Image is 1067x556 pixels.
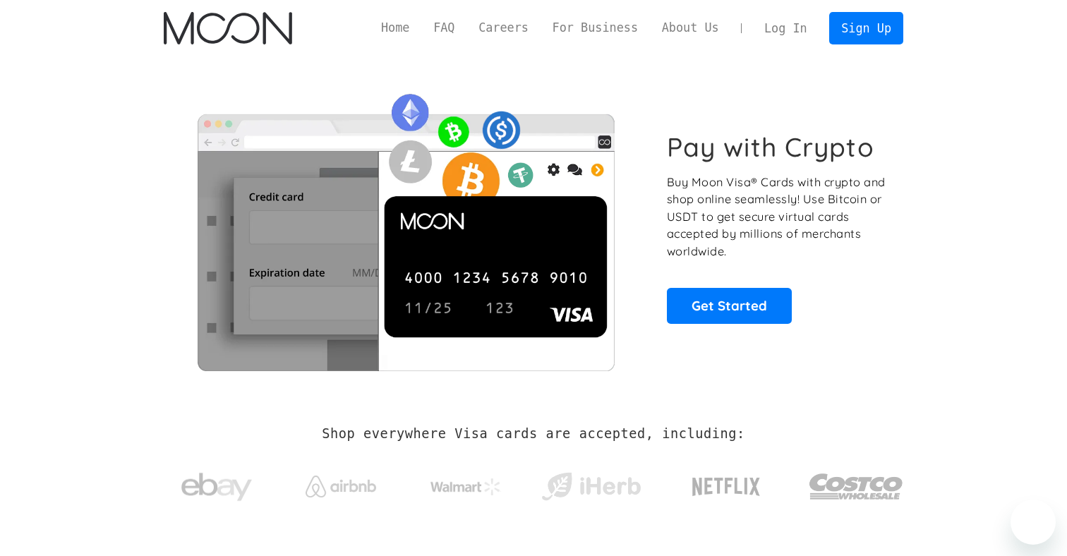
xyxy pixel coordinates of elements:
a: Airbnb [289,461,394,504]
img: Moon Logo [164,12,291,44]
iframe: Button to launch messaging window [1011,500,1056,545]
img: Netflix [691,469,761,504]
img: Walmart [430,478,501,495]
a: Walmart [414,464,519,502]
a: Get Started [667,288,792,323]
a: Home [369,19,421,37]
a: Sign Up [829,12,903,44]
a: Netflix [663,455,790,512]
a: Costco [809,446,903,520]
a: ebay [164,451,269,516]
h1: Pay with Crypto [667,131,874,163]
a: About Us [650,19,731,37]
img: iHerb [538,469,644,505]
p: Buy Moon Visa® Cards with crypto and shop online seamlessly! Use Bitcoin or USDT to get secure vi... [667,174,888,260]
a: iHerb [538,454,644,512]
a: Careers [466,19,540,37]
a: FAQ [421,19,466,37]
img: Moon Cards let you spend your crypto anywhere Visa is accepted. [164,84,647,370]
img: Costco [809,460,903,513]
img: ebay [181,465,252,509]
a: Log In [752,13,819,44]
img: Airbnb [306,476,376,497]
a: home [164,12,291,44]
a: For Business [541,19,650,37]
h2: Shop everywhere Visa cards are accepted, including: [322,426,745,442]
